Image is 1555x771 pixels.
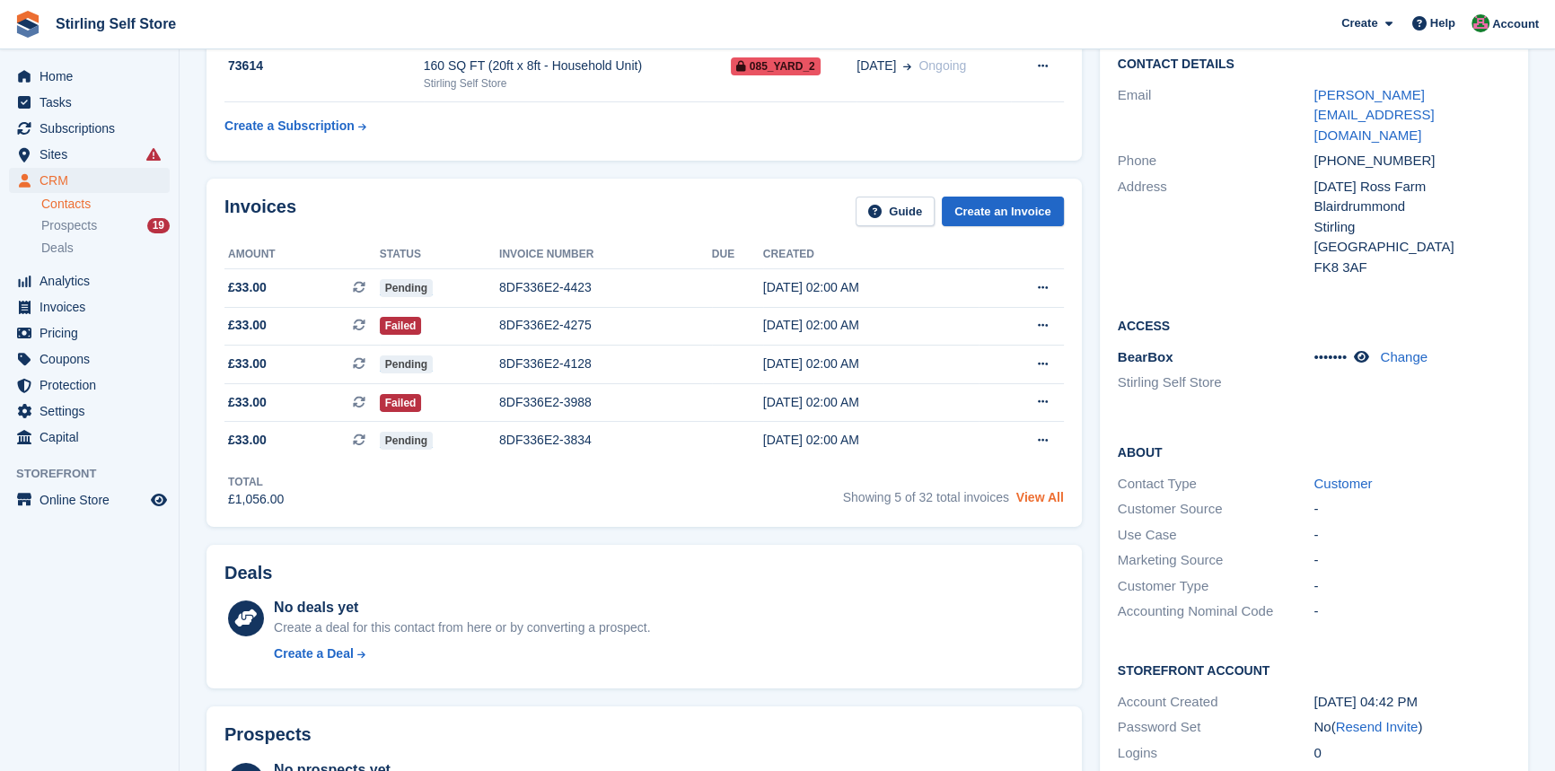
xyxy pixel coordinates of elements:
a: Guide [856,197,935,226]
span: Help [1430,14,1455,32]
div: 8DF336E2-4275 [499,316,712,335]
a: Contacts [41,196,170,213]
div: Marketing Source [1118,550,1314,571]
a: menu [9,116,170,141]
span: Pending [380,279,433,297]
div: Accounting Nominal Code [1118,601,1314,622]
a: Create a Deal [274,644,650,663]
a: Stirling Self Store [48,9,183,39]
div: Address [1118,177,1314,278]
div: Customer Source [1118,499,1314,520]
li: Stirling Self Store [1118,372,1314,393]
span: Create [1341,14,1377,32]
div: [DATE] 02:00 AM [763,355,980,373]
span: Prospects [41,217,97,234]
a: Create an Invoice [942,197,1064,226]
div: Blairdrummond [1313,197,1510,217]
div: 160 SQ FT (20ft x 8ft - Household Unit) [424,57,731,75]
div: 0 [1313,743,1510,764]
span: 085_Yard_2 [731,57,821,75]
div: Email [1118,85,1314,146]
span: Home [40,64,147,89]
a: menu [9,320,170,346]
span: Ongoing [918,58,966,73]
a: Create a Subscription [224,110,366,143]
div: - [1313,550,1510,571]
span: £33.00 [228,316,267,335]
span: Subscriptions [40,116,147,141]
div: Use Case [1118,525,1314,546]
span: £33.00 [228,355,267,373]
div: No [1313,717,1510,738]
a: menu [9,64,170,89]
span: Storefront [16,465,179,483]
div: Stirling Self Store [424,75,731,92]
div: FK8 3AF [1313,258,1510,278]
a: menu [9,90,170,115]
th: Due [712,241,763,269]
h2: About [1118,442,1510,460]
div: 19 [147,218,170,233]
h2: Invoices [224,197,296,226]
img: Lucy [1472,14,1489,32]
div: Phone [1118,151,1314,171]
div: 8DF336E2-3988 [499,393,712,412]
div: 8DF336E2-3834 [499,431,712,450]
a: Deals [41,239,170,258]
span: Failed [380,394,422,412]
div: Create a Subscription [224,117,355,136]
th: Status [380,241,499,269]
div: Customer Type [1118,576,1314,597]
div: [DATE] 02:00 AM [763,393,980,412]
div: Password Set [1118,717,1314,738]
th: Amount [224,241,380,269]
th: Invoice number [499,241,712,269]
div: [DATE] 02:00 AM [763,431,980,450]
a: Prospects 19 [41,216,170,235]
div: £1,056.00 [228,490,284,509]
div: Contact Type [1118,474,1314,495]
span: Capital [40,425,147,450]
h2: Storefront Account [1118,661,1510,679]
a: View All [1016,490,1064,504]
span: Pending [380,432,433,450]
div: Logins [1118,743,1314,764]
span: Pending [380,355,433,373]
a: Resend Invite [1336,719,1419,734]
a: menu [9,142,170,167]
i: Smart entry sync failures have occurred [146,147,161,162]
div: No deals yet [274,597,650,618]
div: [GEOGRAPHIC_DATA] [1313,237,1510,258]
a: menu [9,372,170,398]
img: stora-icon-8386f47178a22dfd0bd8f6a31ec36ba5ce8667c1dd55bd0f319d3a0aa187defe.svg [14,11,41,38]
div: Create a deal for this contact from here or by converting a prospect. [274,618,650,637]
span: Sites [40,142,147,167]
div: Create a Deal [274,644,354,663]
a: [PERSON_NAME][EMAIL_ADDRESS][DOMAIN_NAME] [1313,87,1434,143]
span: Showing 5 of 32 total invoices [843,490,1009,504]
span: £33.00 [228,431,267,450]
div: 73614 [224,57,424,75]
a: menu [9,294,170,320]
div: 8DF336E2-4423 [499,278,712,297]
span: £33.00 [228,393,267,412]
h2: Access [1118,316,1510,334]
h2: Prospects [224,724,312,745]
span: [DATE] [857,57,896,75]
h2: Contact Details [1118,57,1510,72]
span: Failed [380,317,422,335]
span: Pricing [40,320,147,346]
a: menu [9,268,170,294]
div: - [1313,525,1510,546]
div: [DATE] Ross Farm [1313,177,1510,197]
div: Stirling [1313,217,1510,238]
a: Preview store [148,489,170,511]
div: [PHONE_NUMBER] [1313,151,1510,171]
th: Created [763,241,980,269]
div: Total [228,474,284,490]
h2: Deals [224,563,272,583]
span: Settings [40,399,147,424]
span: Account [1492,15,1539,33]
span: BearBox [1118,349,1173,364]
div: [DATE] 02:00 AM [763,316,980,335]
